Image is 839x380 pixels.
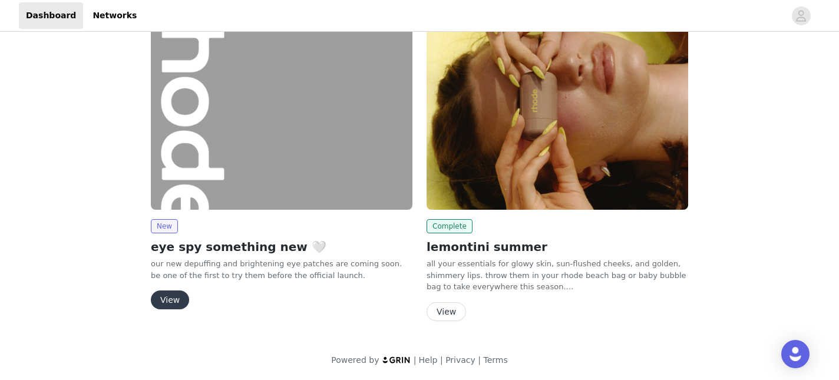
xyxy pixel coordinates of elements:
span: Complete [427,219,473,233]
span: | [478,355,481,365]
a: View [151,296,189,305]
span: Powered by [331,355,379,365]
span: New [151,219,178,233]
img: rhode skin [427,14,688,210]
div: Open Intercom Messenger [781,340,810,368]
img: logo [382,356,411,364]
a: Terms [483,355,507,365]
a: View [427,308,466,316]
button: View [427,302,466,321]
h2: lemontini summer [427,238,688,256]
span: | [440,355,443,365]
div: avatar [795,6,807,25]
img: rhode skin [151,14,412,210]
a: Privacy [445,355,475,365]
a: Dashboard [19,2,83,29]
p: our new depuffing and brightening eye patches are coming soon. be one of the first to try them be... [151,258,412,281]
a: Networks [85,2,144,29]
h2: eye spy something new 🤍 [151,238,412,256]
span: | [414,355,417,365]
a: Help [419,355,438,365]
button: View [151,290,189,309]
p: all your essentials for glowy skin, sun-flushed cheeks, and golden, shimmery lips. throw them in ... [427,258,688,293]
